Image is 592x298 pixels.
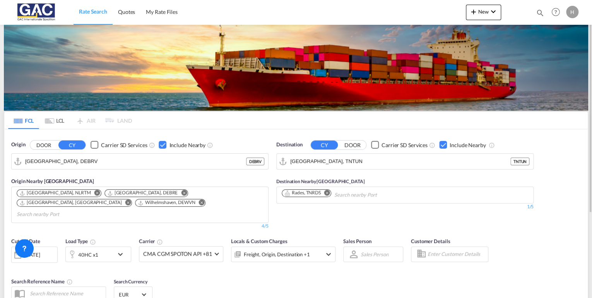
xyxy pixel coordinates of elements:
div: DEBRV [246,158,264,165]
button: Remove [176,190,188,197]
button: CY [311,140,338,149]
button: Remove [193,199,205,207]
span: Carrier [139,238,163,244]
div: Freight Origin Destination Factory Stuffing [244,249,310,260]
md-icon: Unchecked: Search for CY (Container Yard) services for all selected carriers.Checked : Search for... [149,142,155,148]
div: 1/5 [276,204,534,210]
button: Remove [120,199,132,207]
div: Help [549,5,566,19]
div: [DATE] [24,251,40,258]
div: 4/5 [262,223,269,229]
div: Press delete to remove this chip. [138,199,197,206]
button: icon-plus 400-fgNewicon-chevron-down [466,5,501,20]
button: CY [58,140,86,149]
md-chips-wrap: Chips container. Use arrow keys to select chips. [15,187,264,221]
img: LCL+%26+FCL+BACKGROUND.png [4,25,588,111]
div: Press delete to remove this chip. [19,199,123,206]
md-datepicker: Select [11,262,17,272]
span: Locals & Custom Charges [231,238,287,244]
input: Search by Port [290,156,510,167]
div: Press delete to remove this chip. [19,190,92,196]
md-icon: icon-plus 400-fg [469,7,478,16]
div: 40HC x1 [78,249,98,260]
span: Origin Nearby [GEOGRAPHIC_DATA] [11,178,94,184]
div: [DATE] [11,247,58,263]
span: Quotes [118,9,135,15]
md-checkbox: Checkbox No Ink [371,141,428,149]
span: My Rate Files [146,9,178,15]
md-chips-wrap: Chips container. Use arrow keys to select chips. [281,187,411,201]
span: Destination [276,141,303,149]
span: Load Type [65,238,96,244]
md-icon: icon-information-outline [90,239,96,245]
div: 40HC x1icon-chevron-down [65,247,131,262]
input: Search nearby Port [17,208,90,221]
md-icon: icon-magnify [536,9,544,17]
md-checkbox: Checkbox No Ink [91,141,147,149]
span: Destination Nearby [GEOGRAPHIC_DATA] [276,178,364,184]
div: Hamburg, DEHAM [19,199,121,206]
div: Carrier SD Services [101,141,147,149]
span: Help [549,5,562,19]
md-tab-item: LCL [39,112,70,129]
input: Enter Customer Details [428,248,486,260]
button: Remove [319,190,331,197]
input: Search nearby Port [334,189,408,201]
md-icon: Unchecked: Ignores neighbouring ports when fetching rates.Checked : Includes neighbouring ports w... [488,142,494,148]
md-select: Sales Person [360,248,389,260]
span: Rate Search [79,8,107,15]
div: Press delete to remove this chip. [107,190,180,196]
div: Rotterdam, NLRTM [19,190,91,196]
div: Rades, TNRDS [284,190,321,196]
span: EUR [119,291,140,298]
md-pagination-wrapper: Use the left and right arrow keys to navigate between tabs [8,112,132,129]
div: TNTUN [510,158,529,165]
md-checkbox: Checkbox No Ink [159,141,205,149]
div: Include Nearby [450,141,486,149]
div: Wilhelmshaven, DEWVN [138,199,195,206]
div: icon-magnify [536,9,544,20]
input: Search by Port [25,156,246,167]
md-checkbox: Checkbox No Ink [439,141,486,149]
md-icon: Your search will be saved by the below given name [67,279,73,285]
md-input-container: Bremerhaven, DEBRV [12,154,268,169]
div: Freight Origin Destination Factory Stuffingicon-chevron-down [231,247,335,262]
md-icon: Unchecked: Search for CY (Container Yard) services for all selected carriers.Checked : Search for... [429,142,435,148]
span: New [469,9,498,15]
span: Sales Person [343,238,371,244]
span: Customer Details [411,238,450,244]
md-icon: icon-chevron-down [324,250,333,259]
button: Remove [89,190,101,197]
md-tab-item: FCL [8,112,39,129]
div: Bremen, DEBRE [107,190,178,196]
span: Search Currency [114,279,147,284]
span: Origin [11,141,25,149]
md-icon: icon-chevron-down [489,7,498,16]
span: CMA CGM SPOTON API +81 [143,250,212,258]
span: Search Reference Name [11,278,73,284]
button: DOOR [30,140,57,149]
md-icon: The selected Trucker/Carrierwill be displayed in the rate results If the rates are from another f... [157,239,163,245]
md-input-container: Tunis, TNTUN [277,154,533,169]
button: DOOR [339,140,366,149]
div: Carrier SD Services [382,141,428,149]
div: Include Nearby [169,141,205,149]
img: 9f305d00dc7b11eeb4548362177db9c3.png [12,3,64,21]
md-icon: Unchecked: Ignores neighbouring ports when fetching rates.Checked : Includes neighbouring ports w... [207,142,213,148]
md-icon: icon-chevron-down [116,250,129,259]
div: H [566,6,578,18]
span: Cut Off Date [11,238,40,244]
div: Press delete to remove this chip. [284,190,322,196]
